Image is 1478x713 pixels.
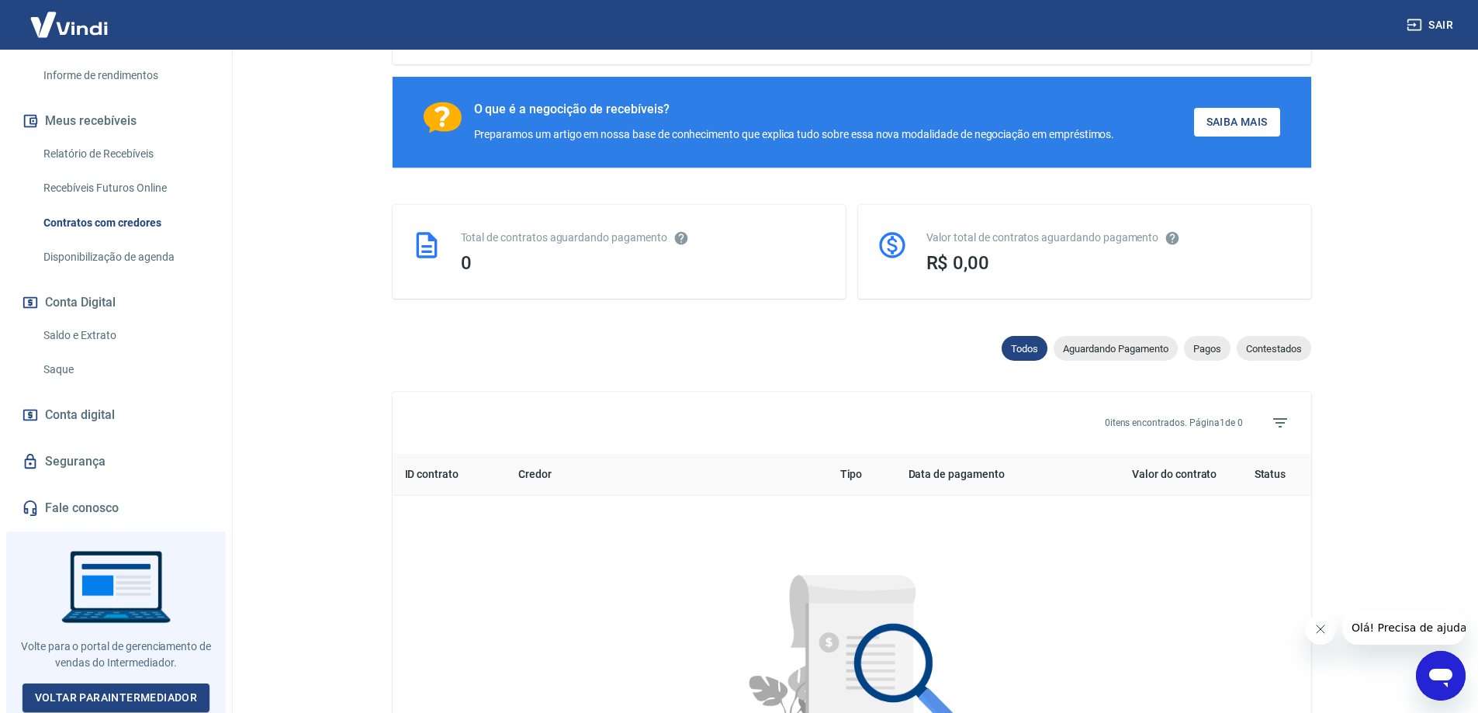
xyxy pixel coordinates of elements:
[19,398,213,432] a: Conta digital
[19,491,213,525] a: Fale conosco
[1404,11,1459,40] button: Sair
[1305,614,1336,645] iframe: Fechar mensagem
[1184,336,1231,361] div: Pagos
[474,102,1115,117] div: O que é a negocição de recebíveis?
[926,230,1293,246] div: Valor total de contratos aguardando pagamento
[1002,343,1047,355] span: Todos
[1416,651,1466,701] iframe: Botão para abrir a janela de mensagens
[37,354,213,386] a: Saque
[1237,343,1311,355] span: Contestados
[1237,336,1311,361] div: Contestados
[37,172,213,204] a: Recebíveis Futuros Online
[1071,454,1229,496] th: Valor do contrato
[1002,336,1047,361] div: Todos
[19,445,213,479] a: Segurança
[19,1,119,48] img: Vindi
[37,241,213,273] a: Disponibilização de agenda
[461,230,827,246] div: Total de contratos aguardando pagamento
[1229,454,1310,496] th: Status
[37,207,213,239] a: Contratos com credores
[37,320,213,351] a: Saldo e Extrato
[828,454,896,496] th: Tipo
[1184,343,1231,355] span: Pagos
[424,102,462,133] img: Ícone com um ponto de interrogação.
[37,138,213,170] a: Relatório de Recebíveis
[393,454,507,496] th: ID contrato
[1105,416,1243,430] p: 0 itens encontrados. Página 1 de 0
[1165,230,1180,246] svg: O valor comprometido não se refere a pagamentos pendentes na Vindi e sim como garantia a outras i...
[506,454,827,496] th: Credor
[19,104,213,138] button: Meus recebíveis
[1262,404,1299,441] span: Filtros
[474,126,1115,143] div: Preparamos um artigo em nossa base de conhecimento que explica tudo sobre essa nova modalidade de...
[37,60,213,92] a: Informe de rendimentos
[45,404,115,426] span: Conta digital
[1054,336,1178,361] div: Aguardando Pagamento
[9,11,130,23] span: Olá! Precisa de ajuda?
[896,454,1071,496] th: Data de pagamento
[19,286,213,320] button: Conta Digital
[1342,611,1466,645] iframe: Mensagem da empresa
[926,252,990,274] span: R$ 0,00
[1054,343,1178,355] span: Aguardando Pagamento
[461,252,827,274] div: 0
[673,230,689,246] svg: Esses contratos não se referem à Vindi, mas sim a outras instituições.
[22,684,210,712] a: Voltar paraIntermediador
[1194,108,1280,137] a: Saiba Mais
